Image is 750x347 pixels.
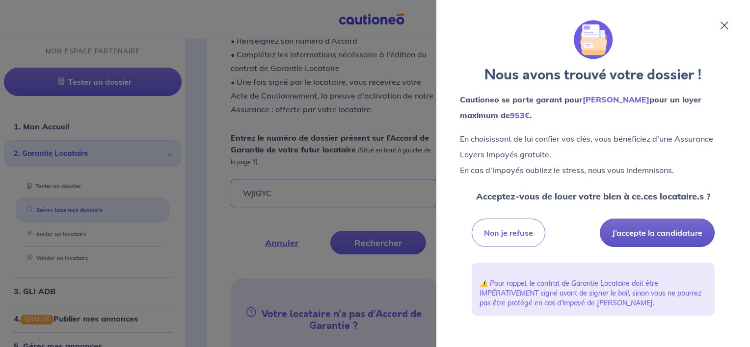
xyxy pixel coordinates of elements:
[460,131,726,178] p: En choisissant de lui confier vos clés, vous bénéficiez d’une Assurance Loyers Impayés gratuite. ...
[476,191,711,202] strong: Acceptez-vous de louer votre bien à ce.ces locataire.s ?
[600,219,715,247] button: J’accepte la candidature
[583,95,649,104] em: [PERSON_NAME]
[472,219,545,247] button: Non je refuse
[574,20,613,59] img: illu_folder.svg
[510,110,530,120] em: 953€
[484,65,702,85] strong: Nous avons trouvé votre dossier !
[480,278,707,308] p: ⚠️ Pour rappel, le contrat de Garantie Locataire doit être IMPÉRATIVEMENT signé avant de signer l...
[460,95,701,120] strong: Cautioneo se porte garant pour pour un loyer maximum de .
